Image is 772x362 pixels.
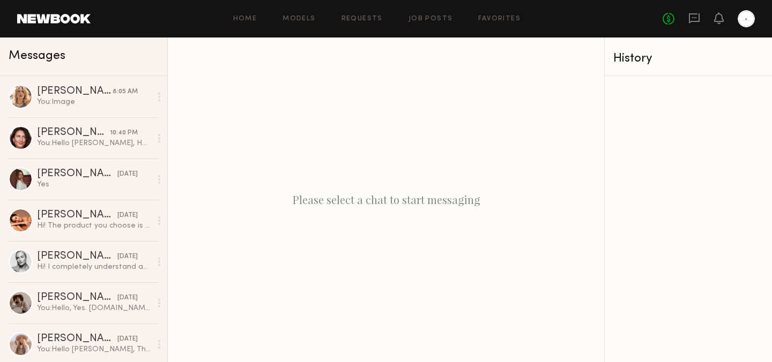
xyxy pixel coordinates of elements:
div: Hi! I completely understand about the limited quantities. Since I typically reserve collaboration... [37,262,151,272]
div: 10:40 PM [110,128,138,138]
div: [DATE] [117,169,138,179]
div: [PERSON_NAME] [37,169,117,179]
div: You: Hello [PERSON_NAME], Hope all is well with you. Sorry for the delay but we were first checki... [37,138,151,148]
div: [DATE] [117,252,138,262]
div: [PERSON_NAME] [37,334,117,344]
a: Models [283,16,315,22]
div: You: Image [37,97,151,107]
a: Job Posts [409,16,453,22]
div: [PERSON_NAME] [37,127,110,138]
div: You: Hello [PERSON_NAME], Thank you very much for your kind response. We would be delighted to pr... [37,344,151,355]
div: Hi! The product you choose is fine, I like all the products in general, no problem! [37,221,151,231]
div: [PERSON_NAME] [37,292,117,303]
div: Yes [37,179,151,190]
div: [PERSON_NAME] [37,251,117,262]
a: Home [233,16,257,22]
span: Messages [9,50,65,62]
div: [PERSON_NAME] [37,86,113,97]
a: Requests [342,16,383,22]
div: Please select a chat to start messaging [168,37,604,362]
div: [DATE] [117,334,138,344]
div: 8:05 AM [113,87,138,97]
div: [DATE] [117,210,138,221]
div: You: Hello, Yes. [DOMAIN_NAME] Thank you [37,303,151,313]
div: History [613,52,763,65]
a: Favorites [478,16,521,22]
div: [DATE] [117,293,138,303]
div: [PERSON_NAME] [37,210,117,221]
